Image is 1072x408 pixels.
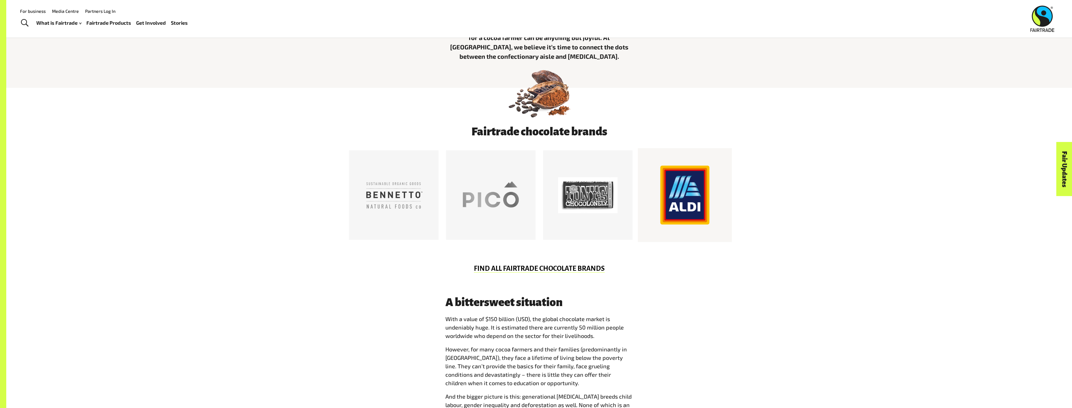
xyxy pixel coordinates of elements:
a: Fairtrade Products [86,18,131,28]
p: However, for many cocoa farmers and their families (predominantly in [GEOGRAPHIC_DATA]), they fac... [445,345,633,387]
a: Media Centre [52,8,79,14]
p: With a value of $150 billion (USD), the global chocolate market is undeniably huge. It is estimat... [445,315,633,340]
a: For business [20,8,46,14]
img: Fairtrade Australia New Zealand logo [1030,6,1054,32]
a: Stories [171,18,188,28]
h3: A bittersweet situation [445,296,633,309]
p: It’s a treat that many of us treasure and enjoy – but conditions for a cocoa farmer can be anythi... [445,23,633,61]
a: Toggle Search [17,15,32,31]
a: FIND ALL FAIRTRADE CHOCOLATE BRANDS [474,265,605,273]
a: What is Fairtrade [36,18,81,28]
h3: Fairtrade chocolate brands [380,125,698,138]
a: Partners Log In [85,8,115,14]
a: Get Involved [136,18,166,28]
img: 02 Cocoa [506,60,572,125]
